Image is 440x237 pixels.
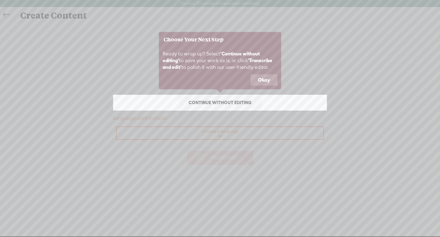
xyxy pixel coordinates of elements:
b: 'Transcribe and edit' [163,58,272,70]
div: Ready to wrap up? Select to save your work as is, or click to polish it with our user-friendly ed... [159,47,281,74]
button: Okay [251,74,277,86]
span: Continue without editing [182,98,258,107]
b: 'Continue without editing' [163,51,260,63]
h3: Choose Your Next Step [163,37,277,42]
